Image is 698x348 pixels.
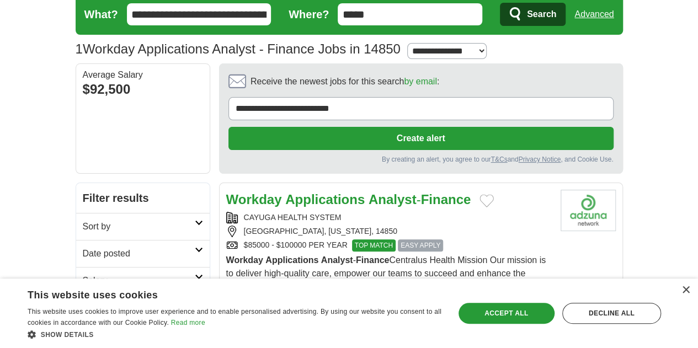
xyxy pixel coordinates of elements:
[76,267,210,294] a: Salary
[83,247,195,260] h2: Date posted
[527,3,556,25] span: Search
[404,77,437,86] a: by email
[28,308,441,326] span: This website uses cookies to improve user experience and to enable personalised advertising. By u...
[76,183,210,213] h2: Filter results
[369,192,417,207] strong: Analyst
[28,329,442,340] div: Show details
[561,190,616,231] img: Company logo
[83,71,203,79] div: Average Salary
[226,255,546,318] span: - Centralus Health Mission Our mission is to deliver high-quality care, empower our teams to succ...
[76,41,401,56] h1: Workday Applications Analyst - Finance Jobs in 14850
[76,39,83,59] span: 1
[76,240,210,267] a: Date posted
[459,303,555,324] div: Accept all
[171,319,205,326] a: Read more, opens a new window
[562,303,661,324] div: Decline all
[356,255,389,265] strong: Finance
[574,3,614,25] a: Advanced
[228,127,614,150] button: Create alert
[285,192,365,207] strong: Applications
[41,331,94,339] span: Show details
[76,213,210,240] a: Sort by
[226,192,282,207] strong: Workday
[681,286,690,295] div: Close
[226,239,552,251] div: $85000 - $100000 PER YEAR
[226,212,552,223] div: CAYUGA HEALTH SYSTEM
[321,255,353,265] strong: Analyst
[491,156,507,163] a: T&Cs
[479,194,494,207] button: Add to favorite jobs
[83,274,195,287] h2: Salary
[500,3,566,26] button: Search
[83,220,195,233] h2: Sort by
[226,255,263,265] strong: Workday
[352,239,396,251] span: TOP MATCH
[83,79,203,99] div: $92,500
[84,6,118,23] label: What?
[251,75,439,88] span: Receive the newest jobs for this search :
[398,239,443,251] span: EASY APPLY
[289,6,329,23] label: Where?
[228,154,614,164] div: By creating an alert, you agree to our and , and Cookie Use.
[226,226,552,237] div: [GEOGRAPHIC_DATA], [US_STATE], 14850
[28,285,414,302] div: This website uses cookies
[518,156,561,163] a: Privacy Notice
[226,192,471,207] a: Workday Applications Analyst-Finance
[420,192,471,207] strong: Finance
[265,255,318,265] strong: Applications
